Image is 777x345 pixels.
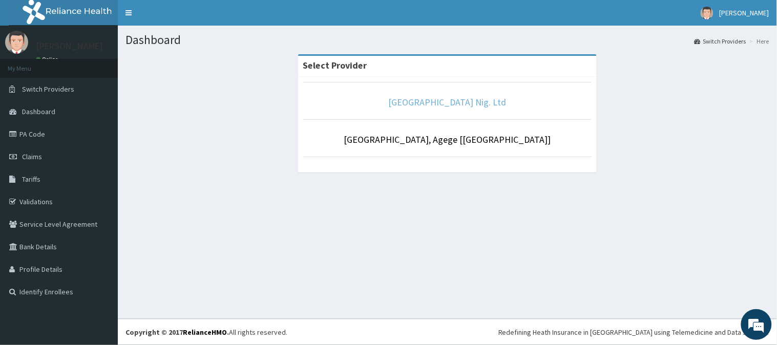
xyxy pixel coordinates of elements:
p: [PERSON_NAME] [36,41,103,51]
h1: Dashboard [125,33,769,47]
img: User Image [5,31,28,54]
li: Here [747,37,769,46]
img: User Image [701,7,713,19]
span: Tariffs [22,175,40,184]
span: Dashboard [22,107,55,116]
span: Claims [22,152,42,161]
div: Redefining Heath Insurance in [GEOGRAPHIC_DATA] using Telemedicine and Data Science! [498,327,769,337]
a: [GEOGRAPHIC_DATA], Agege [[GEOGRAPHIC_DATA]] [344,134,551,145]
span: Switch Providers [22,84,74,94]
a: Switch Providers [695,37,746,46]
strong: Select Provider [303,59,367,71]
a: RelianceHMO [183,328,227,337]
strong: Copyright © 2017 . [125,328,229,337]
a: [GEOGRAPHIC_DATA] Nig. Ltd [389,96,507,108]
span: [PERSON_NAME] [720,8,769,17]
footer: All rights reserved. [118,319,777,345]
a: Online [36,56,60,63]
